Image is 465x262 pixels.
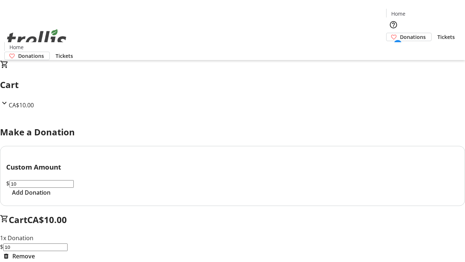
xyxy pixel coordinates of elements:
span: CA$10.00 [27,214,67,226]
span: CA$10.00 [9,101,34,109]
span: Tickets [56,52,73,60]
span: Tickets [437,33,455,41]
input: Donation Amount [9,180,74,188]
a: Donations [386,33,432,41]
img: Orient E2E Organization T6w4RVvN1s's Logo [4,21,69,57]
a: Tickets [432,33,461,41]
span: $ [6,179,9,187]
span: Home [9,43,24,51]
a: Home [5,43,28,51]
span: Donations [18,52,44,60]
span: Remove [12,252,35,261]
h3: Custom Amount [6,162,459,172]
a: Home [387,10,410,17]
span: Add Donation [12,188,50,197]
span: Donations [400,33,426,41]
input: Donation Amount [3,243,68,251]
span: Home [391,10,405,17]
button: Cart [386,41,401,56]
button: Help [386,17,401,32]
a: Tickets [50,52,79,60]
a: Donations [4,52,50,60]
button: Add Donation [6,188,56,197]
